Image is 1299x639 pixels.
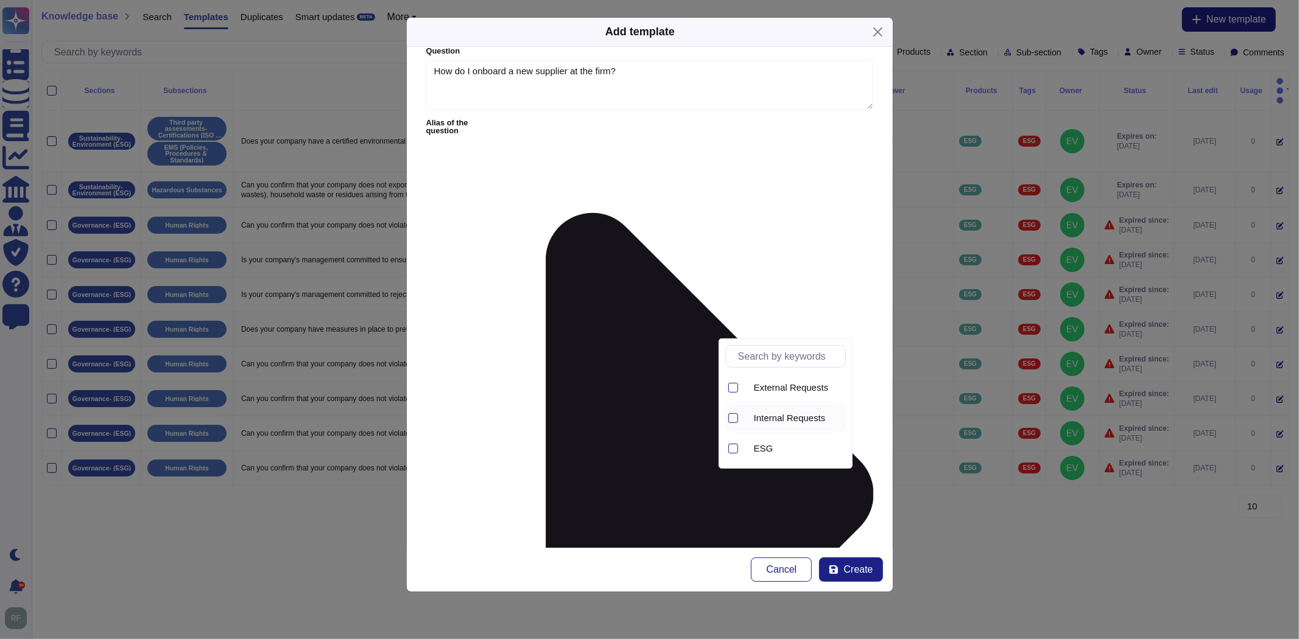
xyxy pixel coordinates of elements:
div: Internal Requests [744,404,846,431]
div: Add template [605,24,675,40]
span: Internal Requests [754,413,826,424]
div: External Requests [744,374,846,401]
div: ESG [744,441,749,455]
div: Internal Requests [754,413,841,424]
label: Question [426,47,873,55]
div: External Requests [754,382,841,393]
button: Close [868,23,887,41]
div: ESG [754,443,841,454]
span: External Requests [754,382,829,393]
span: ESG [754,443,773,454]
div: ESG [744,435,846,462]
button: Cancel [751,557,812,582]
div: External Requests [744,380,749,394]
input: Search by keywords [732,346,845,367]
button: Create [819,557,882,582]
span: Create [843,565,873,574]
div: Internal Requests [744,411,749,425]
span: Cancel [767,565,797,574]
textarea: How do I onboard a new supplier at the firm? [426,60,873,110]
